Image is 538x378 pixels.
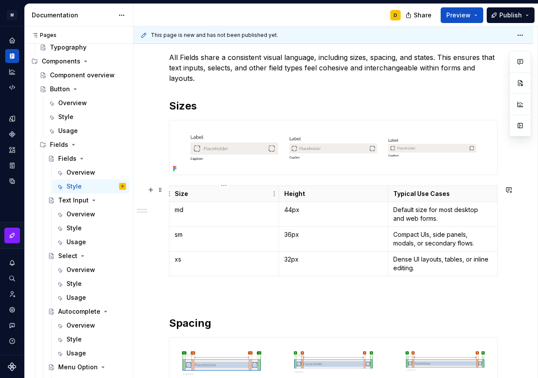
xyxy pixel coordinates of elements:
[393,206,492,223] p: Default size for most desktop and web forms.
[5,287,19,301] a: Invite team
[53,179,130,193] a: StyleD
[175,206,273,214] p: md
[53,263,130,277] a: Overview
[44,152,130,166] a: Fields
[28,54,130,68] div: Components
[401,7,437,23] button: Share
[151,32,278,39] span: This page is new and has not been published yet.
[5,272,19,285] button: Search ⌘K
[499,11,522,20] span: Publish
[169,99,498,113] h2: Sizes
[66,238,86,246] div: Usage
[446,11,471,20] span: Preview
[32,11,114,20] div: Documentation
[53,235,130,249] a: Usage
[5,256,19,270] button: Notifications
[58,196,89,205] div: Text Input
[175,189,273,198] p: Size
[58,252,77,260] div: Select
[58,363,98,371] div: Menu Option
[441,7,483,23] button: Preview
[5,49,19,63] a: Documentation
[53,166,130,179] a: Overview
[66,279,82,288] div: Style
[169,120,497,175] img: d8611476-0088-4776-b14e-72998a091873.png
[175,255,273,264] p: xs
[58,113,73,121] div: Style
[66,168,95,177] div: Overview
[66,265,95,274] div: Overview
[5,65,19,79] div: Analytics
[122,182,123,191] div: D
[394,12,397,19] div: D
[284,255,383,264] p: 32px
[487,7,535,23] button: Publish
[284,206,383,214] p: 44px
[175,230,273,239] p: sm
[53,291,130,305] a: Usage
[66,182,82,191] div: Style
[66,335,82,344] div: Style
[44,360,130,374] a: Menu Option
[5,318,19,332] button: Contact support
[66,349,86,358] div: Usage
[5,174,19,188] a: Data sources
[36,138,130,152] div: Fields
[169,316,498,330] h2: Spacing
[5,143,19,157] a: Assets
[393,189,492,198] p: Typical Use Cases
[393,230,492,248] p: Compact UIs, side panels, modals, or secondary flows.
[58,126,78,135] div: Usage
[53,332,130,346] a: Style
[5,159,19,172] a: Storybook stories
[44,124,130,138] a: Usage
[5,112,19,126] div: Design tokens
[50,85,70,93] div: Button
[66,293,86,302] div: Usage
[7,10,17,20] div: M
[53,318,130,332] a: Overview
[50,43,86,52] div: Typography
[66,224,82,232] div: Style
[5,80,19,94] a: Code automation
[36,40,130,54] a: Typography
[5,127,19,141] a: Components
[414,11,432,20] span: Share
[5,33,19,47] a: Home
[36,82,130,96] a: Button
[2,6,23,24] button: M
[53,221,130,235] a: Style
[44,110,130,124] a: Style
[36,68,130,82] a: Component overview
[53,277,130,291] a: Style
[44,193,130,207] a: Text Input
[66,321,95,330] div: Overview
[5,303,19,317] a: Settings
[169,52,498,83] p: All Fields share a consistent visual language, including sizes, spacing, and states. This ensures...
[393,255,492,272] p: Dense UI layouts, tables, or inline editing.
[42,57,80,66] div: Components
[50,140,68,149] div: Fields
[66,210,95,219] div: Overview
[58,154,76,163] div: Fields
[8,362,17,371] svg: Supernova Logo
[44,249,130,263] a: Select
[284,230,383,239] p: 36px
[50,71,115,80] div: Component overview
[58,99,87,107] div: Overview
[58,307,100,316] div: Autocomplete
[28,32,56,39] div: Pages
